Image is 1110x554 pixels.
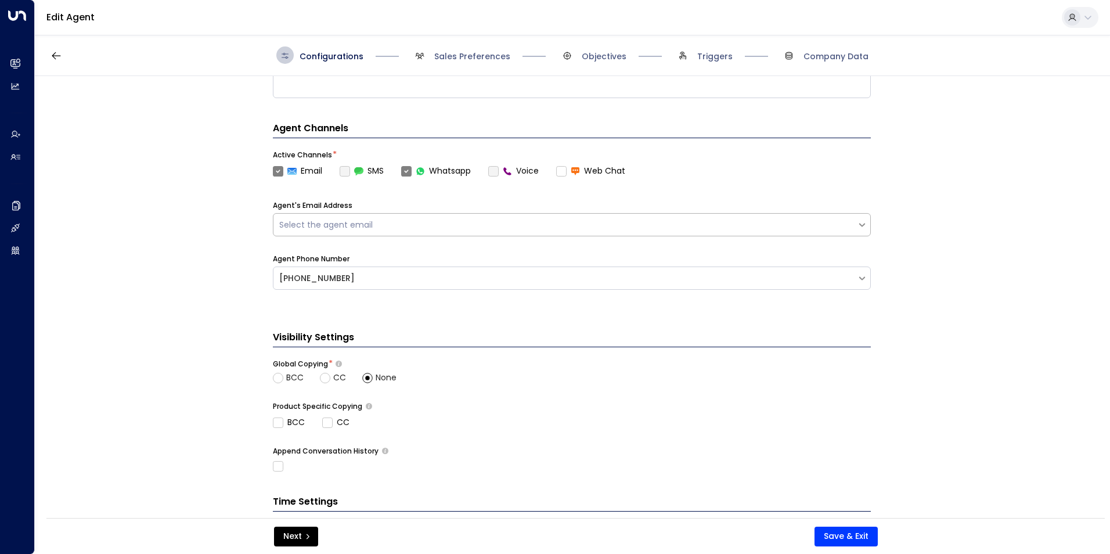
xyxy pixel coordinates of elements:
span: CC [333,372,346,384]
button: Save & Exit [815,527,878,546]
button: Only use if needed, as email clients normally append the conversation history to outgoing emails.... [382,448,388,454]
button: Determine if there should be product-specific CC or BCC rules for all of the agent’s emails. Sele... [366,403,372,409]
div: [PHONE_NUMBER] [279,272,851,285]
label: Web Chat [556,165,625,177]
label: Product Specific Copying [273,401,362,412]
label: Active Channels [273,150,332,160]
h3: Time Settings [273,495,871,512]
span: None [376,372,397,384]
div: Select the agent email [279,219,851,231]
div: To activate this channel, please go to the Integrations page [340,165,384,177]
span: Triggers [697,51,733,62]
span: Configurations [300,51,363,62]
label: BCC [273,416,305,429]
label: Agent's Email Address [273,200,352,211]
label: Voice [488,165,539,177]
span: Sales Preferences [434,51,510,62]
label: Email [273,165,322,177]
span: Company Data [803,51,868,62]
label: Append Conversation History [273,446,379,456]
button: Choose whether the agent should include specific emails in the CC or BCC line of all outgoing ema... [336,360,342,368]
label: SMS [340,165,384,177]
div: To activate this channel, please go to the Integrations page [488,165,539,177]
h3: Visibility Settings [273,330,871,347]
label: Whatsapp [401,165,471,177]
label: Global Copying [273,359,328,369]
label: CC [322,416,349,429]
a: Edit Agent [46,10,95,24]
button: Next [274,527,318,546]
h4: Agent Channels [273,121,871,138]
span: BCC [286,372,304,384]
label: Agent Phone Number [273,254,349,264]
span: Objectives [582,51,626,62]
